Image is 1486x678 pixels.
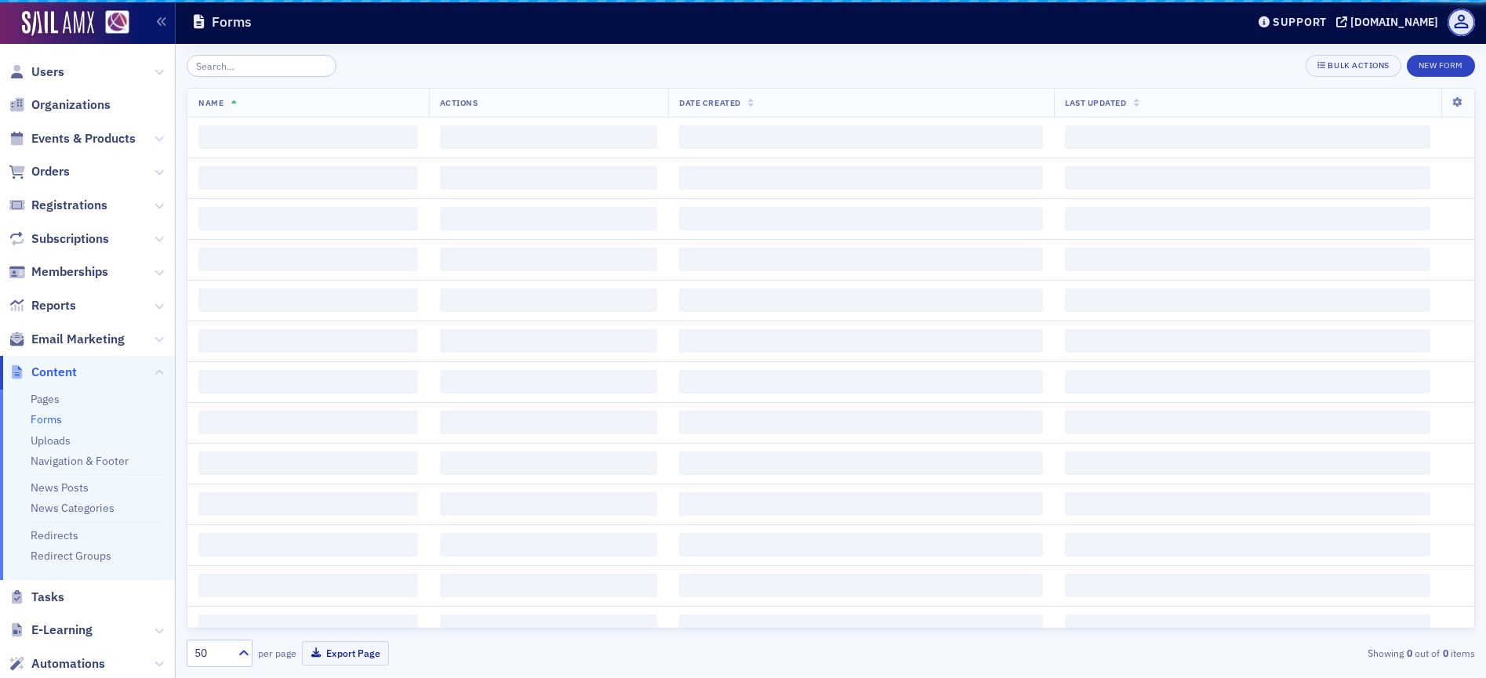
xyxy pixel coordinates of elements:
a: View Homepage [94,10,129,37]
span: ‌ [440,574,658,597]
button: Bulk Actions [1306,55,1401,77]
span: ‌ [198,492,418,516]
a: Uploads [31,433,71,448]
span: ‌ [440,288,658,312]
button: [DOMAIN_NAME] [1336,16,1444,27]
span: ‌ [440,166,658,190]
span: ‌ [1065,533,1430,557]
span: Reports [31,297,76,314]
span: ‌ [679,329,1043,353]
span: ‌ [440,533,658,557]
span: ‌ [198,411,418,434]
button: New Form [1407,55,1475,77]
span: ‌ [198,288,418,312]
span: Tasks [31,589,64,606]
span: ‌ [679,288,1043,312]
span: ‌ [198,370,418,393]
span: ‌ [440,492,658,516]
a: Reports [9,297,76,314]
span: Events & Products [31,130,136,147]
a: Pages [31,392,60,406]
span: Automations [31,655,105,673]
span: Email Marketing [31,331,125,348]
a: Redirects [31,528,78,542]
span: ‌ [440,615,658,638]
span: ‌ [440,207,658,230]
input: Search… [187,55,336,77]
span: Orders [31,163,70,180]
span: ‌ [679,370,1043,393]
a: Email Marketing [9,331,125,348]
span: Date Created [679,97,740,108]
span: ‌ [1065,329,1430,353]
strong: 0 [1440,646,1451,660]
span: ‌ [1065,248,1430,271]
span: ‌ [1065,615,1430,638]
div: Support [1273,15,1327,29]
span: ‌ [198,533,418,557]
span: ‌ [1065,288,1430,312]
span: ‌ [1065,411,1430,434]
span: ‌ [198,615,418,638]
span: ‌ [679,411,1043,434]
span: ‌ [198,125,418,149]
span: ‌ [679,574,1043,597]
span: ‌ [1065,207,1430,230]
div: 50 [194,645,229,662]
span: Memberships [31,263,108,281]
a: Forms [31,412,62,426]
span: E-Learning [31,622,93,639]
span: ‌ [679,533,1043,557]
span: ‌ [440,248,658,271]
strong: 0 [1404,646,1415,660]
span: Organizations [31,96,111,114]
img: SailAMX [105,10,129,34]
span: ‌ [440,125,658,149]
span: Actions [440,97,478,108]
a: News Posts [31,480,89,495]
span: ‌ [198,166,418,190]
span: ‌ [1065,492,1430,516]
span: ‌ [198,574,418,597]
img: SailAMX [22,11,94,36]
span: ‌ [198,451,418,475]
span: ‌ [198,329,418,353]
span: ‌ [198,207,418,230]
a: New Form [1407,57,1475,71]
span: ‌ [679,615,1043,638]
label: per page [258,646,296,660]
div: [DOMAIN_NAME] [1350,15,1438,29]
span: ‌ [679,492,1043,516]
span: ‌ [1065,574,1430,597]
a: E-Learning [9,622,93,639]
span: ‌ [679,125,1043,149]
button: Export Page [302,641,389,665]
a: Orders [9,163,70,180]
a: Users [9,63,64,81]
a: Subscriptions [9,230,109,248]
a: Automations [9,655,105,673]
a: News Categories [31,501,114,515]
a: Navigation & Footer [31,454,129,468]
a: Registrations [9,197,107,214]
a: Memberships [9,263,108,281]
span: Users [31,63,64,81]
span: ‌ [1065,370,1430,393]
span: ‌ [198,248,418,271]
span: ‌ [679,166,1043,190]
span: ‌ [440,370,658,393]
span: Name [198,97,223,108]
div: Showing out of items [1056,646,1475,660]
span: ‌ [679,207,1043,230]
span: Profile [1448,9,1475,36]
span: ‌ [440,411,658,434]
span: Content [31,364,77,381]
span: ‌ [679,248,1043,271]
span: ‌ [440,329,658,353]
span: ‌ [1065,125,1430,149]
span: ‌ [679,451,1043,475]
a: Events & Products [9,130,136,147]
span: ‌ [440,451,658,475]
h1: Forms [212,13,252,31]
